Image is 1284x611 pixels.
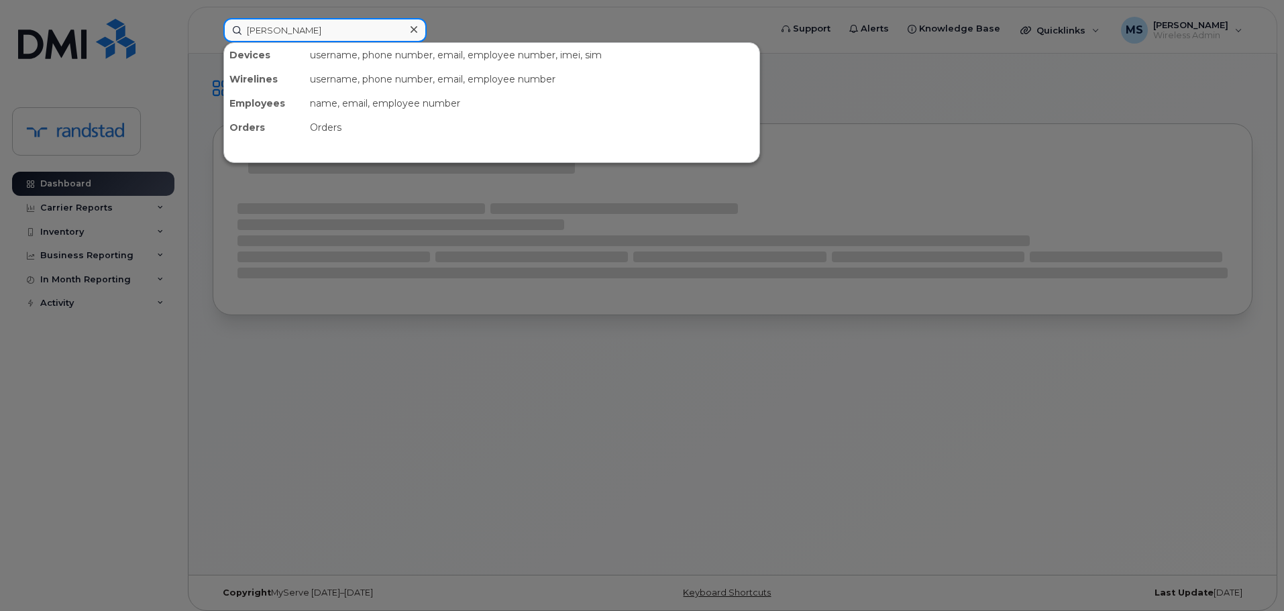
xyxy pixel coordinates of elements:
div: Devices [224,43,305,67]
div: Orders [305,115,759,140]
div: Wirelines [224,67,305,91]
div: Orders [224,115,305,140]
div: name, email, employee number [305,91,759,115]
div: username, phone number, email, employee number, imei, sim [305,43,759,67]
div: Employees [224,91,305,115]
div: username, phone number, email, employee number [305,67,759,91]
